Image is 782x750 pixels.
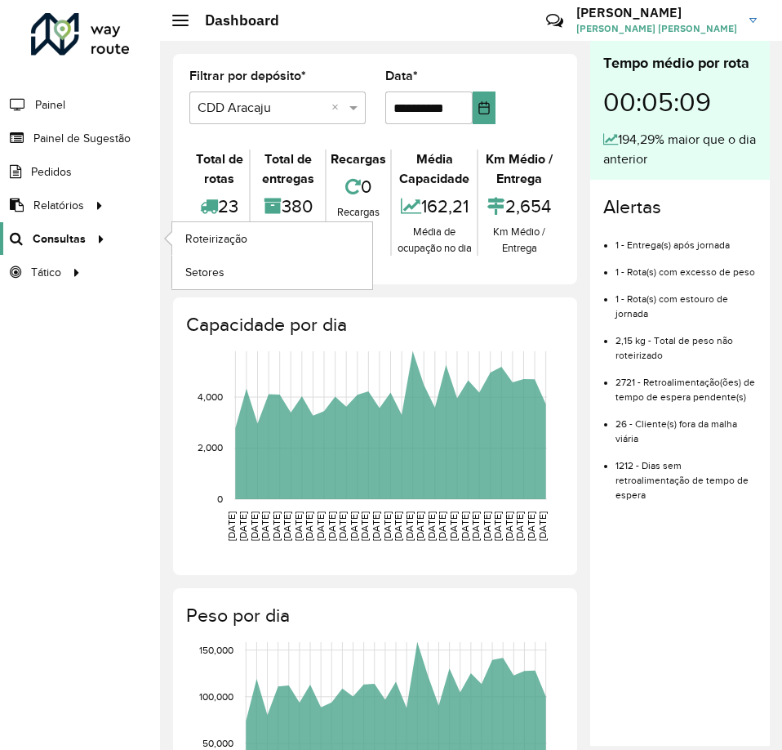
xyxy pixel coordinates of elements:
h4: Capacidade por dia [186,314,561,337]
text: [DATE] [271,511,282,541]
div: 0 [331,169,386,204]
h4: Peso por dia [186,605,561,627]
text: [DATE] [315,511,326,541]
text: [DATE] [492,511,503,541]
label: Filtrar por depósito [189,66,306,86]
text: [DATE] [304,511,314,541]
text: [DATE] [448,511,459,541]
text: [DATE] [426,511,437,541]
text: 2,000 [198,442,223,453]
text: [DATE] [359,511,370,541]
text: [DATE] [514,511,525,541]
h3: [PERSON_NAME] [576,5,737,20]
li: 1 - Rota(s) com estouro de jornada [615,279,757,321]
div: 194,29% maior que o dia anterior [603,130,757,169]
text: [DATE] [393,511,403,541]
text: [DATE] [226,511,237,541]
text: [DATE] [238,511,248,541]
text: 100,000 [199,691,233,702]
h2: Dashboard [189,11,279,29]
li: 2,15 kg - Total de peso não roteirizado [615,321,757,363]
div: Km Médio / Entrega [482,224,557,256]
text: 4,000 [198,391,223,402]
text: [DATE] [260,511,270,541]
a: Contato Rápido [537,3,572,38]
text: [DATE] [415,511,425,541]
span: Painel de Sugestão [33,130,131,147]
li: 1 - Rota(s) com excesso de peso [615,252,757,279]
a: Setores [172,256,372,288]
span: Consultas [33,230,86,248]
text: [DATE] [382,511,393,541]
div: 380 [255,189,321,224]
span: Setores [185,264,224,281]
div: Km Médio / Entrega [482,150,557,189]
div: 2,654 [482,189,557,224]
text: [DATE] [460,511,470,541]
h4: Alertas [603,196,757,219]
text: [DATE] [371,511,381,541]
text: [DATE] [470,511,481,541]
span: Pedidos [31,163,72,181]
text: [DATE] [526,511,536,541]
span: Painel [35,96,65,114]
text: 50,000 [202,738,233,748]
li: 2721 - Retroalimentação(ões) de tempo de espera pendente(s) [615,363,757,404]
text: [DATE] [404,511,415,541]
text: [DATE] [327,511,337,541]
text: [DATE] [337,511,348,541]
label: Data [385,66,418,86]
span: Roteirização [185,230,247,248]
li: 1212 - Dias sem retroalimentação de tempo de espera [615,446,757,502]
div: 162,21 [396,189,473,224]
text: [DATE] [293,511,304,541]
text: [DATE] [482,511,492,541]
div: Média de ocupação no dia [396,224,473,256]
div: 00:05:09 [603,74,757,130]
div: Recargas no dia [331,204,386,236]
li: 26 - Cliente(s) fora da malha viária [615,404,757,446]
div: Total de rotas [193,150,245,189]
text: [DATE] [437,511,447,541]
span: Clear all [331,98,345,118]
text: [DATE] [249,511,260,541]
a: Roteirização [172,222,372,255]
span: Relatórios [33,197,84,214]
button: Choose Date [473,92,495,124]
text: 150,000 [199,645,233,655]
text: [DATE] [282,511,292,541]
div: Recargas [331,150,386,169]
div: Tempo médio por rota [603,52,757,74]
text: 0 [217,493,223,504]
div: Total de entregas [255,150,321,189]
text: [DATE] [349,511,359,541]
li: 1 - Entrega(s) após jornada [615,225,757,252]
div: 23 [193,189,245,224]
span: Tático [31,264,61,281]
text: [DATE] [537,511,548,541]
span: [PERSON_NAME] [PERSON_NAME] [576,21,737,36]
text: [DATE] [504,511,514,541]
div: Média Capacidade [396,150,473,189]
